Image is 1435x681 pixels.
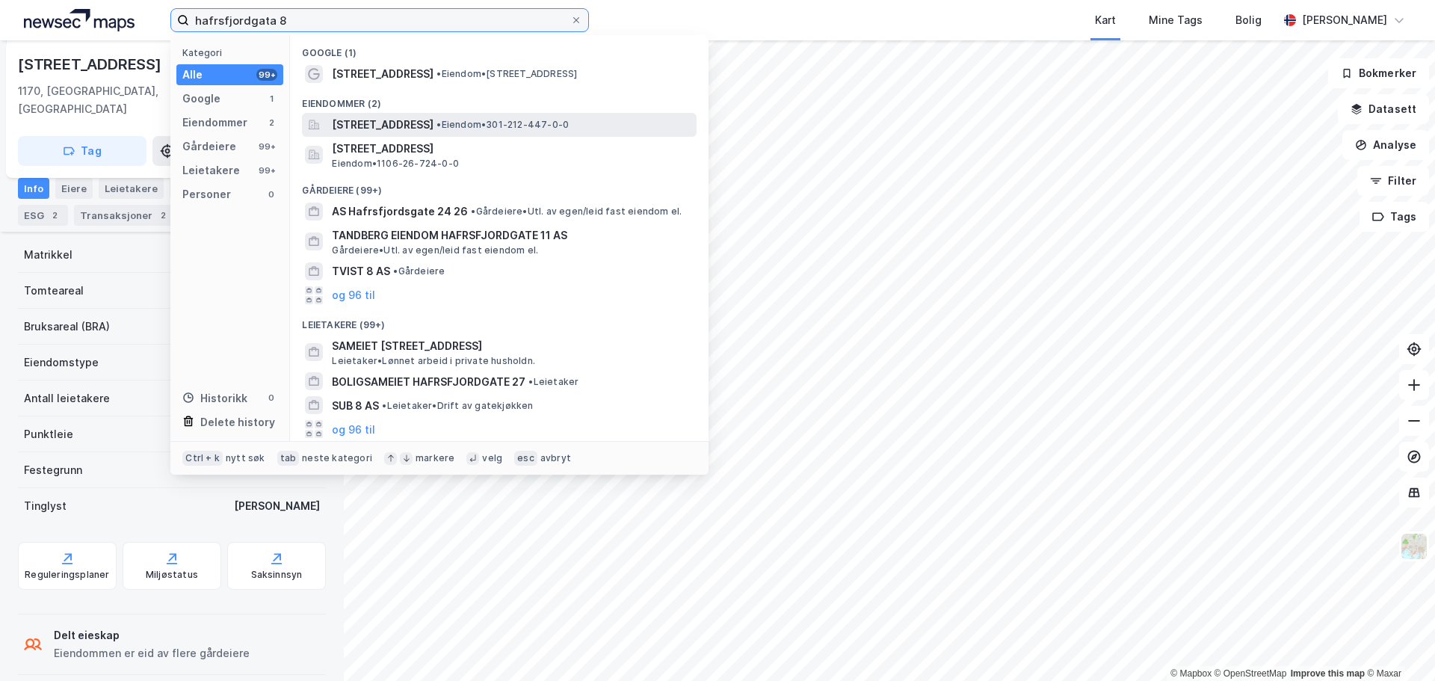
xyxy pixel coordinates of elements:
div: Tinglyst [24,497,67,515]
button: og 96 til [332,420,375,438]
button: og 96 til [332,286,375,304]
div: Leietakere [99,178,164,199]
div: Delt eieskap [54,626,250,644]
div: Delete history [200,413,275,431]
div: Punktleie [24,425,73,443]
div: 2 [265,117,277,129]
div: Leietakere [182,161,240,179]
span: BOLIGSAMEIET HAFRSFJORDGATE 27 [332,373,525,391]
span: SUB 8 AS [332,397,379,415]
div: Bruksareal (BRA) [24,318,110,336]
div: Eiendommen er eid av flere gårdeiere [54,644,250,662]
div: Eiere [55,178,93,199]
a: Improve this map [1291,668,1365,679]
span: AS Hafrsfjordsgate 24 26 [332,203,468,221]
div: Tomteareal [24,282,84,300]
span: • [436,119,441,130]
span: [STREET_ADDRESS] [332,65,433,83]
div: Gårdeiere (99+) [290,173,709,200]
div: 2 [47,208,62,223]
div: [STREET_ADDRESS] [18,52,164,76]
span: [STREET_ADDRESS] [332,116,433,134]
span: Leietaker [528,376,578,388]
button: Filter [1357,166,1429,196]
span: • [436,68,441,79]
span: TANDBERG EIENDOM HAFRSFJORDGATE 11 AS [332,227,691,244]
span: • [528,376,533,387]
span: TVIST 8 AS [332,262,390,280]
img: Z [1400,532,1428,561]
div: 2 [155,208,170,223]
div: Antall leietakere [24,389,110,407]
div: 1 [265,93,277,105]
span: SAMEIET [STREET_ADDRESS] [332,337,691,355]
div: esc [514,451,537,466]
iframe: Chat Widget [1360,609,1435,681]
div: Matrikkel [24,246,72,264]
div: markere [416,452,454,464]
span: • [471,206,475,217]
div: 0 [265,392,277,404]
span: Eiendom • 1106-26-724-0-0 [332,158,459,170]
div: Personer [182,185,231,203]
input: Søk på adresse, matrikkel, gårdeiere, leietakere eller personer [189,9,570,31]
div: Kategori [182,47,283,58]
div: 99+ [256,164,277,176]
span: [STREET_ADDRESS] [332,140,691,158]
div: Kart [1095,11,1116,29]
div: avbryt [540,452,571,464]
div: neste kategori [302,452,372,464]
div: Ctrl + k [182,451,223,466]
div: Bolig [1235,11,1262,29]
div: Kontrollprogram for chat [1360,609,1435,681]
div: Gårdeiere [182,138,236,155]
button: Analyse [1342,130,1429,160]
div: 99+ [256,141,277,152]
span: Gårdeiere • Utl. av egen/leid fast eiendom el. [332,244,538,256]
div: Reguleringsplaner [25,569,109,581]
div: 0 [265,188,277,200]
div: ESG [18,205,68,226]
span: • [382,400,386,411]
div: Leietakere (99+) [290,307,709,334]
div: Alle [182,66,203,84]
span: Leietaker • Drift av gatekjøkken [382,400,533,412]
div: Festegrunn [24,461,82,479]
span: • [393,265,398,277]
button: Bokmerker [1328,58,1429,88]
div: Datasett [170,178,226,199]
div: Google [182,90,220,108]
div: Historikk [182,389,247,407]
div: velg [482,452,502,464]
span: Eiendom • 301-212-447-0-0 [436,119,569,131]
button: Tag [18,136,146,166]
button: Tags [1360,202,1429,232]
div: Eiendommer [182,114,247,132]
div: 1170, [GEOGRAPHIC_DATA], [GEOGRAPHIC_DATA] [18,82,207,118]
div: nytt søk [226,452,265,464]
div: 99+ [256,69,277,81]
button: Datasett [1338,94,1429,124]
div: [PERSON_NAME] [1302,11,1387,29]
a: Mapbox [1170,668,1212,679]
div: Google (1) [290,35,709,62]
div: Saksinnsyn [251,569,303,581]
span: Eiendom • [STREET_ADDRESS] [436,68,577,80]
div: Eiendommer (2) [290,86,709,113]
a: OpenStreetMap [1215,668,1287,679]
div: [PERSON_NAME] [234,497,320,515]
div: Eiendomstype [24,354,99,372]
div: Info [18,178,49,199]
div: tab [277,451,300,466]
span: Gårdeiere [393,265,445,277]
div: Transaksjoner [74,205,176,226]
div: Mine Tags [1149,11,1203,29]
span: Gårdeiere • Utl. av egen/leid fast eiendom el. [471,206,682,218]
span: Leietaker • Lønnet arbeid i private husholdn. [332,355,535,367]
img: logo.a4113a55bc3d86da70a041830d287a7e.svg [24,9,135,31]
div: Miljøstatus [146,569,198,581]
